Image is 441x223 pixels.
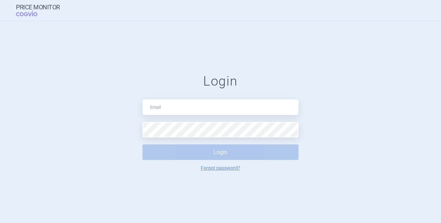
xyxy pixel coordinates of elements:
[201,166,240,170] a: Forgot password?
[142,144,299,160] button: Login
[16,4,60,11] strong: Price Monitor
[142,99,299,115] input: Email
[16,4,60,17] a: Price MonitorCOGVIO
[142,73,299,89] h1: Login
[16,11,47,16] span: COGVIO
